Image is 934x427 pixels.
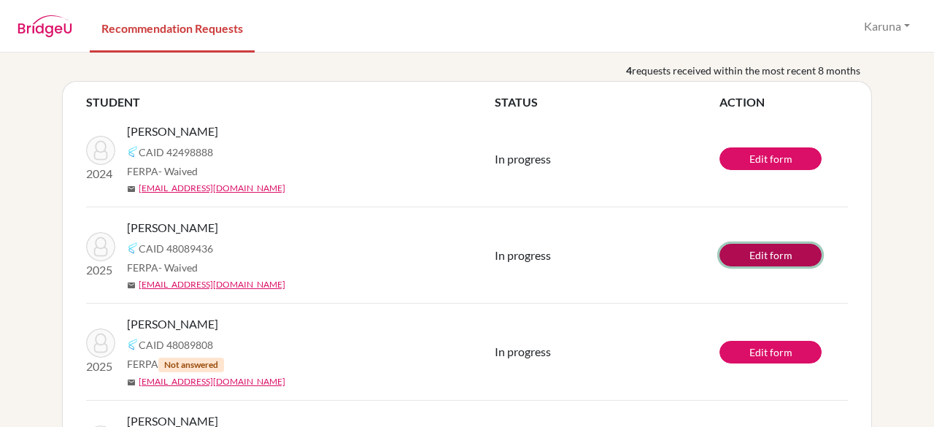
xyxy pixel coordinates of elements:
[86,165,115,182] p: 2024
[86,358,115,375] p: 2025
[857,12,916,40] button: Karuna
[719,147,822,170] a: Edit form
[127,164,198,179] span: FERPA
[495,248,551,262] span: In progress
[139,278,285,291] a: [EMAIL_ADDRESS][DOMAIN_NAME]
[158,358,224,372] span: Not answered
[139,182,285,195] a: [EMAIL_ADDRESS][DOMAIN_NAME]
[139,337,213,353] span: CAID 48089808
[719,244,822,266] a: Edit form
[495,345,551,358] span: In progress
[86,136,115,165] img: Bogati, Shishir
[495,93,719,111] th: STATUS
[158,165,198,177] span: - Waived
[127,378,136,387] span: mail
[127,146,139,158] img: Common App logo
[495,152,551,166] span: In progress
[86,232,115,261] img: Bista, Janak
[90,2,255,53] a: Recommendation Requests
[127,185,136,193] span: mail
[86,328,115,358] img: Pokharel, Rishabh
[127,260,198,275] span: FERPA
[719,93,848,111] th: ACTION
[719,341,822,363] a: Edit form
[139,375,285,388] a: [EMAIL_ADDRESS][DOMAIN_NAME]
[632,63,860,78] span: requests received within the most recent 8 months
[127,219,218,236] span: [PERSON_NAME]
[158,261,198,274] span: - Waived
[127,123,218,140] span: [PERSON_NAME]
[18,15,72,37] img: BridgeU logo
[127,339,139,350] img: Common App logo
[86,261,115,279] p: 2025
[626,63,632,78] b: 4
[139,145,213,160] span: CAID 42498888
[127,356,224,372] span: FERPA
[127,315,218,333] span: [PERSON_NAME]
[139,241,213,256] span: CAID 48089436
[86,93,495,111] th: STUDENT
[127,242,139,254] img: Common App logo
[127,281,136,290] span: mail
